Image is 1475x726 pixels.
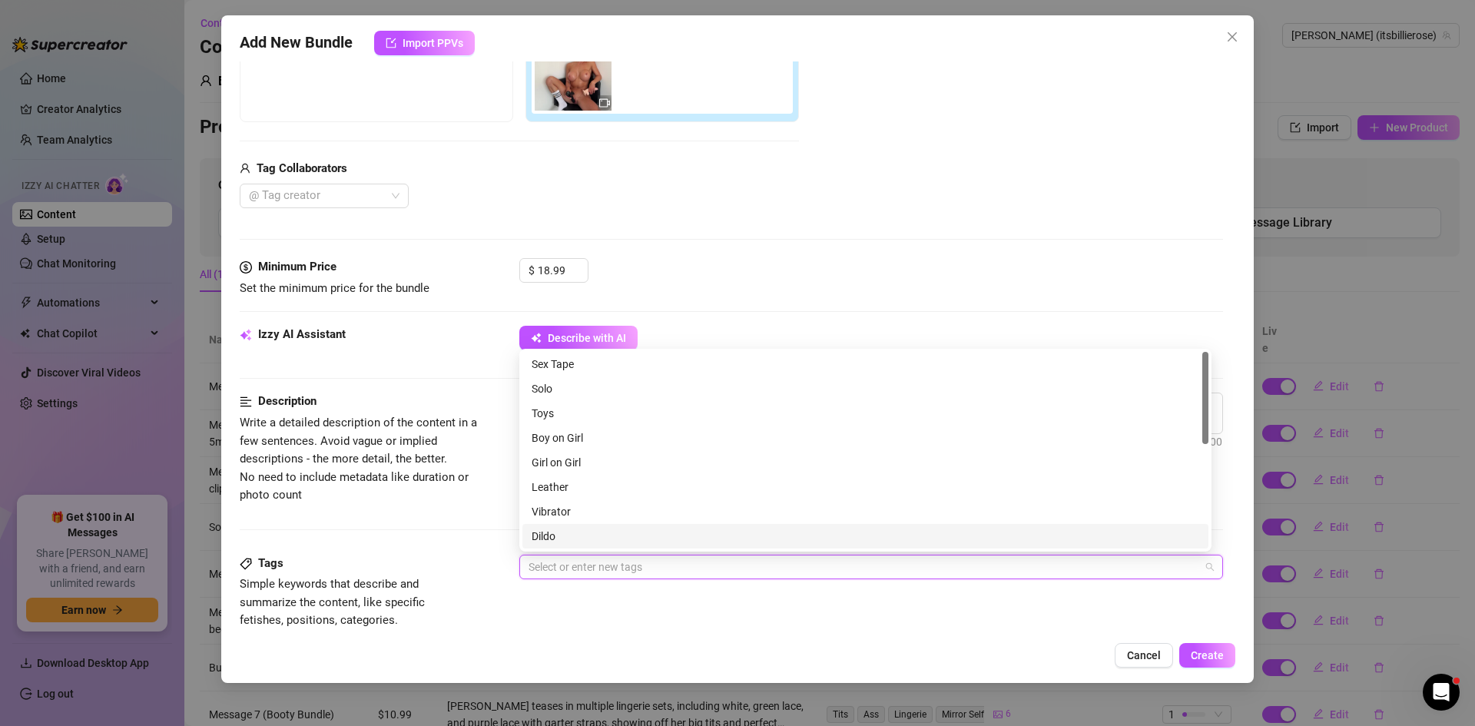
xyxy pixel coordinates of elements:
strong: Description [258,394,317,408]
img: media [535,34,612,111]
div: Leather [532,479,1199,496]
span: dollar [240,258,252,277]
span: Cancel [1127,649,1161,661]
span: Write a detailed description of the content in a few sentences. Avoid vague or implied descriptio... [240,416,477,502]
div: Girl on Girl [522,450,1208,475]
span: video-camera [599,98,610,108]
span: align-left [240,393,252,411]
button: Cancel [1115,643,1173,668]
div: Dildo [532,528,1199,545]
div: Leather [522,475,1208,499]
div: Toys [532,405,1199,422]
span: Create [1191,649,1224,661]
span: close [1226,31,1238,43]
iframe: Intercom live chat [1423,674,1460,711]
div: Solo [532,380,1199,397]
span: Set the minimum price for the bundle [240,281,429,295]
div: Sex Tape [532,356,1199,373]
strong: Tags [258,556,283,570]
button: Import PPVs [374,31,475,55]
span: tag [240,558,252,570]
div: Vibrator [522,499,1208,524]
span: Simple keywords that describe and summarize the content, like specific fetishes, positions, categ... [240,577,425,627]
div: Vibrator [532,503,1199,520]
strong: Tag Collaborators [257,161,347,175]
span: Add New Bundle [240,31,353,55]
div: Boy on Girl [532,429,1199,446]
span: import [386,38,396,48]
button: Close [1220,25,1245,49]
div: Dildo [522,524,1208,549]
strong: Izzy AI Assistant [258,327,346,341]
div: Girl on Girl [532,454,1199,471]
span: Close [1220,31,1245,43]
div: Solo [522,376,1208,401]
button: Describe with AI [519,326,638,350]
div: Boy on Girl [522,426,1208,450]
strong: Minimum Price [258,260,336,273]
span: Import PPVs [403,37,463,49]
span: user [240,160,250,178]
div: Sex Tape [522,352,1208,376]
div: Toys [522,401,1208,426]
button: Create [1179,643,1235,668]
span: Describe with AI [548,332,626,344]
